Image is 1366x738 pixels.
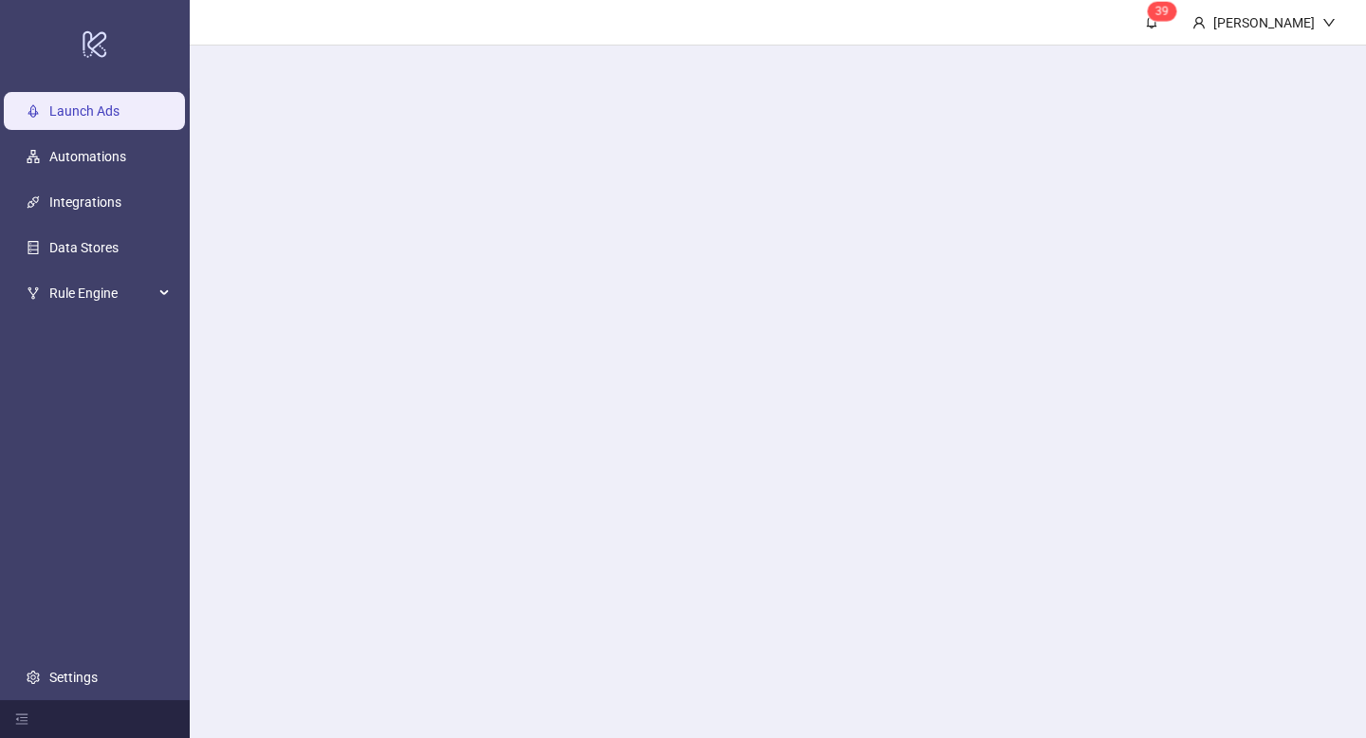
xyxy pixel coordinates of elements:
a: Data Stores [49,240,119,255]
span: 9 [1162,5,1169,18]
span: Rule Engine [49,274,154,312]
span: user [1192,16,1206,29]
span: fork [27,286,40,300]
span: bell [1145,15,1158,28]
a: Integrations [49,194,121,210]
span: 3 [1155,5,1162,18]
div: [PERSON_NAME] [1206,12,1322,33]
a: Automations [49,149,126,164]
span: menu-fold [15,712,28,726]
sup: 39 [1148,2,1176,21]
a: Settings [49,670,98,685]
a: Launch Ads [49,103,120,119]
span: down [1322,16,1336,29]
